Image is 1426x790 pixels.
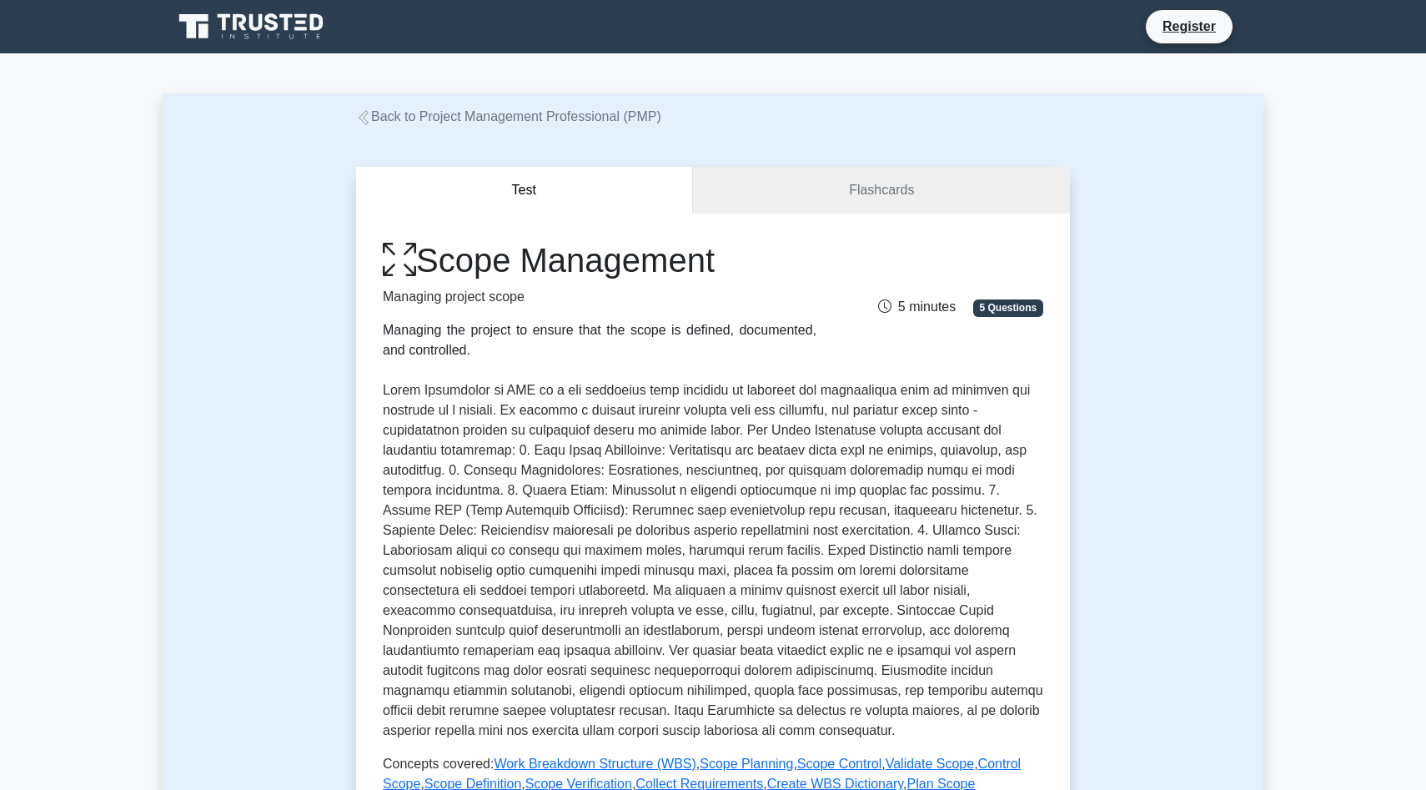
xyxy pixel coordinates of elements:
[878,299,956,314] span: 5 minutes
[693,167,1070,214] a: Flashcards
[356,167,693,214] button: Test
[700,757,793,771] a: Scope Planning
[797,757,881,771] a: Scope Control
[383,380,1043,741] p: Lorem Ipsumdolor si AME co a eli seddoeius temp incididu ut laboreet dol magnaaliqua enim ad mini...
[886,757,974,771] a: Validate Scope
[383,320,816,360] div: Managing the project to ensure that the scope is defined, documented, and controlled.
[494,757,695,771] a: Work Breakdown Structure (WBS)
[973,299,1043,316] span: 5 Questions
[356,109,661,123] a: Back to Project Management Professional (PMP)
[383,240,816,280] h1: Scope Management
[1152,16,1226,37] a: Register
[383,287,816,307] p: Managing project scope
